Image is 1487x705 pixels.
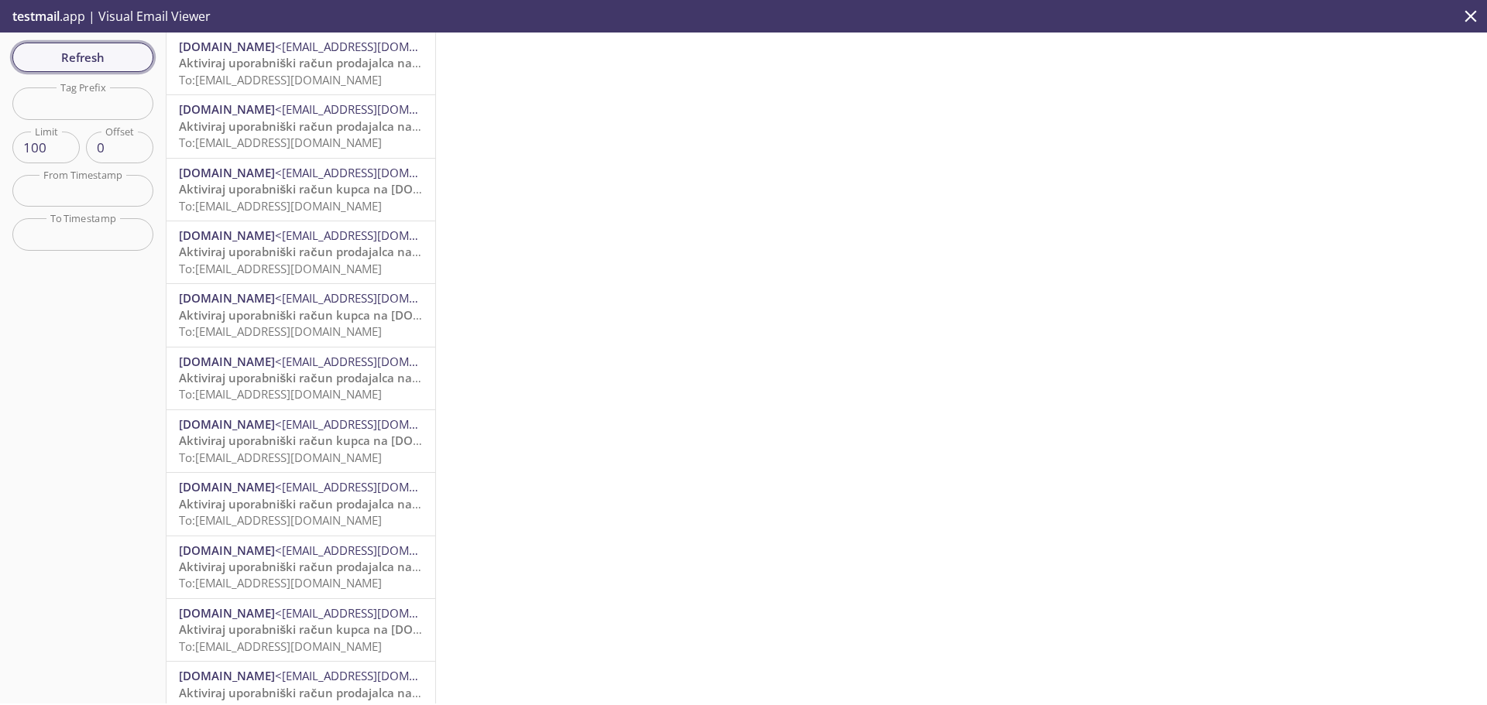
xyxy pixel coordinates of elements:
[167,599,435,661] div: [DOMAIN_NAME]<[EMAIL_ADDRESS][DOMAIN_NAME]>Aktiviraj uporabniški račun kupca na [DOMAIN_NAME]To:[...
[179,575,382,590] span: To: [EMAIL_ADDRESS][DOMAIN_NAME]
[275,668,476,683] span: <[EMAIL_ADDRESS][DOMAIN_NAME]>
[179,323,382,339] span: To: [EMAIL_ADDRESS][DOMAIN_NAME]
[179,668,275,683] span: [DOMAIN_NAME]
[179,559,511,574] span: Aktiviraj uporabniški račun prodajalca na [DOMAIN_NAME]
[179,685,511,700] span: Aktiviraj uporabniški račun prodajalca na [DOMAIN_NAME]
[167,347,435,409] div: [DOMAIN_NAME]<[EMAIL_ADDRESS][DOMAIN_NAME]>Aktiviraj uporabniški račun prodajalca na [DOMAIN_NAME...
[179,638,382,654] span: To: [EMAIL_ADDRESS][DOMAIN_NAME]
[275,354,476,369] span: <[EMAIL_ADDRESS][DOMAIN_NAME]>
[179,55,511,70] span: Aktiviraj uporabniški račun prodajalca na [DOMAIN_NAME]
[179,512,382,528] span: To: [EMAIL_ADDRESS][DOMAIN_NAME]
[179,101,275,117] span: [DOMAIN_NAME]
[179,370,511,385] span: Aktiviraj uporabniški račun prodajalca na [DOMAIN_NAME]
[179,479,275,495] span: [DOMAIN_NAME]
[179,605,275,621] span: [DOMAIN_NAME]
[179,496,511,512] span: Aktiviraj uporabniški račun prodajalca na [DOMAIN_NAME]
[167,159,435,221] div: [DOMAIN_NAME]<[EMAIL_ADDRESS][DOMAIN_NAME]>Aktiviraj uporabniški račun kupca na [DOMAIN_NAME]To:[...
[179,307,487,323] span: Aktiviraj uporabniški račun kupca na [DOMAIN_NAME]
[275,165,476,180] span: <[EMAIL_ADDRESS][DOMAIN_NAME]>
[167,33,435,94] div: [DOMAIN_NAME]<[EMAIL_ADDRESS][DOMAIN_NAME]>Aktiviraj uporabniški račun prodajalca na [DOMAIN_NAME...
[179,386,382,402] span: To: [EMAIL_ADDRESS][DOMAIN_NAME]
[179,450,382,465] span: To: [EMAIL_ADDRESS][DOMAIN_NAME]
[167,221,435,283] div: [DOMAIN_NAME]<[EMAIL_ADDRESS][DOMAIN_NAME]>Aktiviraj uporabniški račun prodajalca na [DOMAIN_NAME...
[179,228,275,243] span: [DOMAIN_NAME]
[179,181,487,197] span: Aktiviraj uporabniški račun kupca na [DOMAIN_NAME]
[275,228,476,243] span: <[EMAIL_ADDRESS][DOMAIN_NAME]>
[179,621,487,637] span: Aktiviraj uporabniški račun kupca na [DOMAIN_NAME]
[275,542,476,558] span: <[EMAIL_ADDRESS][DOMAIN_NAME]>
[179,261,382,276] span: To: [EMAIL_ADDRESS][DOMAIN_NAME]
[167,473,435,535] div: [DOMAIN_NAME]<[EMAIL_ADDRESS][DOMAIN_NAME]>Aktiviraj uporabniški račun prodajalca na [DOMAIN_NAME...
[167,284,435,346] div: [DOMAIN_NAME]<[EMAIL_ADDRESS][DOMAIN_NAME]>Aktiviraj uporabniški račun kupca na [DOMAIN_NAME]To:[...
[179,165,275,180] span: [DOMAIN_NAME]
[25,47,141,67] span: Refresh
[179,433,487,448] span: Aktiviraj uporabniški račun kupca na [DOMAIN_NAME]
[179,290,275,306] span: [DOMAIN_NAME]
[275,290,476,306] span: <[EMAIL_ADDRESS][DOMAIN_NAME]>
[179,542,275,558] span: [DOMAIN_NAME]
[179,39,275,54] span: [DOMAIN_NAME]
[179,244,511,259] span: Aktiviraj uporabniški račun prodajalca na [DOMAIN_NAME]
[179,135,382,150] span: To: [EMAIL_ADDRESS][DOMAIN_NAME]
[179,354,275,369] span: [DOMAIN_NAME]
[179,72,382,87] span: To: [EMAIL_ADDRESS][DOMAIN_NAME]
[179,118,511,134] span: Aktiviraj uporabniški račun prodajalca na [DOMAIN_NAME]
[167,95,435,157] div: [DOMAIN_NAME]<[EMAIL_ADDRESS][DOMAIN_NAME]>Aktiviraj uporabniški račun prodajalca na [DOMAIN_NAME...
[275,416,476,432] span: <[EMAIL_ADDRESS][DOMAIN_NAME]>
[275,39,476,54] span: <[EMAIL_ADDRESS][DOMAIN_NAME]>
[167,410,435,472] div: [DOMAIN_NAME]<[EMAIL_ADDRESS][DOMAIN_NAME]>Aktiviraj uporabniški račun kupca na [DOMAIN_NAME]To:[...
[179,198,382,214] span: To: [EMAIL_ADDRESS][DOMAIN_NAME]
[275,101,476,117] span: <[EMAIL_ADDRESS][DOMAIN_NAME]>
[179,416,275,432] span: [DOMAIN_NAME]
[275,605,476,621] span: <[EMAIL_ADDRESS][DOMAIN_NAME]>
[12,8,60,25] span: testmail
[275,479,476,495] span: <[EMAIL_ADDRESS][DOMAIN_NAME]>
[12,43,153,72] button: Refresh
[167,536,435,598] div: [DOMAIN_NAME]<[EMAIL_ADDRESS][DOMAIN_NAME]>Aktiviraj uporabniški račun prodajalca na [DOMAIN_NAME...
